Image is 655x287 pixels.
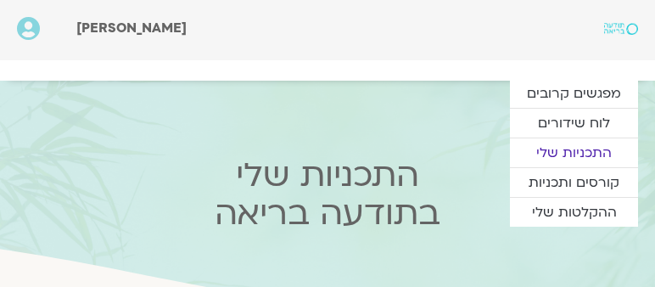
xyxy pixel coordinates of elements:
a: ההקלטות שלי [510,198,638,227]
span: [PERSON_NAME] [76,19,187,37]
h2: התכניות שלי בתודעה בריאה [8,156,647,233]
a: התכניות שלי [510,138,638,167]
a: מפגשים קרובים [510,79,638,108]
a: קורסים ותכניות [510,168,638,197]
a: לוח שידורים [510,109,638,138]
